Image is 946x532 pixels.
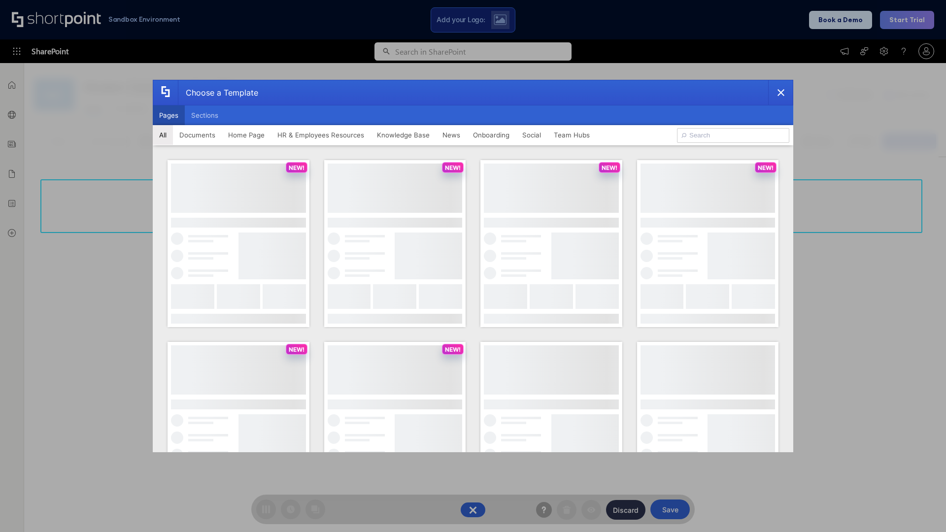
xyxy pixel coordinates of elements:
[289,346,304,353] p: NEW!
[602,164,617,171] p: NEW!
[178,80,258,105] div: Choose a Template
[467,125,516,145] button: Onboarding
[436,125,467,145] button: News
[222,125,271,145] button: Home Page
[769,418,946,532] iframe: Chat Widget
[271,125,371,145] button: HR & Employees Resources
[173,125,222,145] button: Documents
[445,164,461,171] p: NEW!
[153,105,185,125] button: Pages
[516,125,547,145] button: Social
[153,125,173,145] button: All
[289,164,304,171] p: NEW!
[371,125,436,145] button: Knowledge Base
[153,80,793,452] div: template selector
[547,125,596,145] button: Team Hubs
[677,128,789,143] input: Search
[758,164,774,171] p: NEW!
[185,105,225,125] button: Sections
[445,346,461,353] p: NEW!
